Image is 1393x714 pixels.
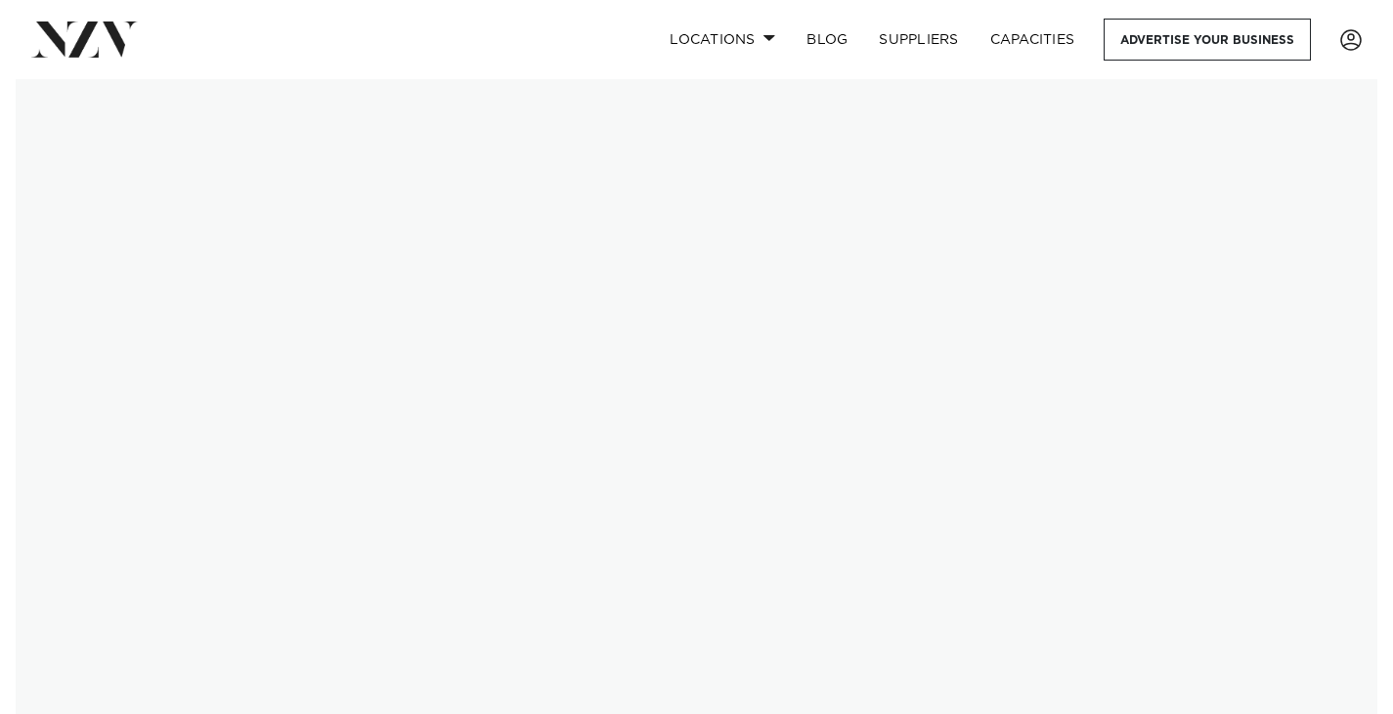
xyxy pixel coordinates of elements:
a: Advertise your business [1104,19,1311,61]
a: Locations [654,19,791,61]
img: nzv-logo.png [31,21,138,57]
a: BLOG [791,19,863,61]
a: SUPPLIERS [863,19,974,61]
a: Capacities [975,19,1091,61]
